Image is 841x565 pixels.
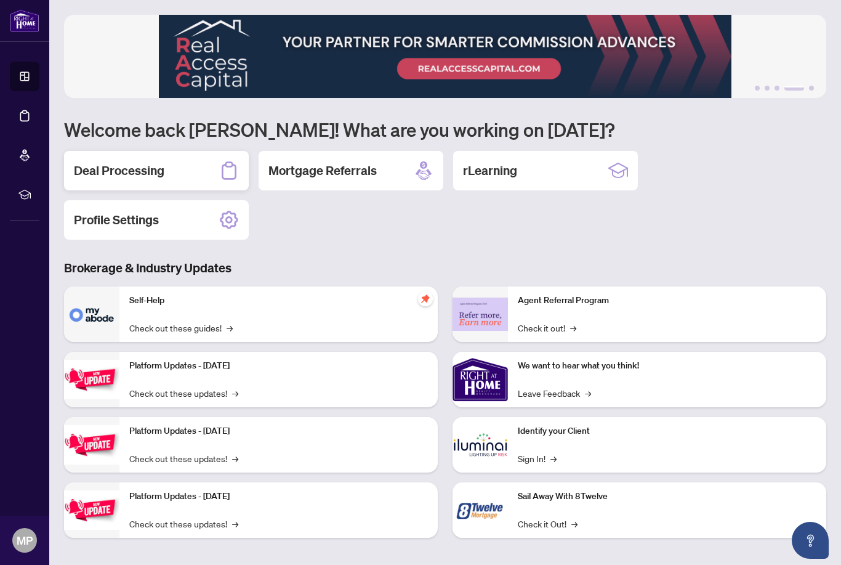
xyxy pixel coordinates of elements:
[10,9,39,32] img: logo
[518,321,576,335] a: Check it out!→
[453,482,508,538] img: Sail Away With 8Twelve
[64,118,826,141] h1: Welcome back [PERSON_NAME]! What are you working on [DATE]?
[518,490,816,503] p: Sail Away With 8Twelve
[64,425,119,464] img: Platform Updates - July 8, 2025
[64,15,826,98] img: Slide 3
[453,417,508,473] img: Identify your Client
[74,162,164,179] h2: Deal Processing
[518,452,557,465] a: Sign In!→
[227,321,233,335] span: →
[453,298,508,331] img: Agent Referral Program
[64,360,119,399] img: Platform Updates - July 21, 2025
[64,490,119,529] img: Platform Updates - June 23, 2025
[232,452,238,465] span: →
[129,425,428,438] p: Platform Updates - [DATE]
[129,321,233,335] a: Check out these guides!→
[518,425,816,438] p: Identify your Client
[792,522,829,559] button: Open asap
[784,86,804,91] button: 4
[268,162,377,179] h2: Mortgage Referrals
[463,162,517,179] h2: rLearning
[64,259,826,277] h3: Brokerage & Industry Updates
[775,86,779,91] button: 3
[765,86,770,91] button: 2
[232,386,238,400] span: →
[129,517,238,530] a: Check out these updates!→
[518,294,816,307] p: Agent Referral Program
[809,86,814,91] button: 5
[571,517,577,530] span: →
[129,386,238,400] a: Check out these updates!→
[74,211,159,229] h2: Profile Settings
[418,291,433,306] span: pushpin
[129,452,238,465] a: Check out these updates!→
[453,352,508,407] img: We want to hear what you think!
[585,386,591,400] span: →
[755,86,760,91] button: 1
[64,287,119,342] img: Self-Help
[129,359,428,373] p: Platform Updates - [DATE]
[518,386,591,400] a: Leave Feedback→
[518,517,577,530] a: Check it Out!→
[129,490,428,503] p: Platform Updates - [DATE]
[518,359,816,373] p: We want to hear what you think!
[129,294,428,307] p: Self-Help
[17,532,33,549] span: MP
[232,517,238,530] span: →
[550,452,557,465] span: →
[570,321,576,335] span: →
